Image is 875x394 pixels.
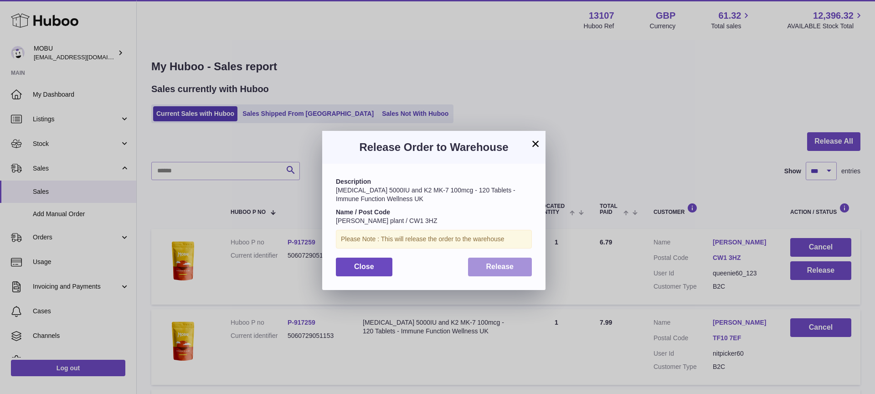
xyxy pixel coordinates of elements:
[336,178,371,185] strong: Description
[336,140,532,155] h3: Release Order to Warehouse
[354,263,374,270] span: Close
[336,217,437,224] span: [PERSON_NAME] plant / CW1 3HZ
[530,138,541,149] button: ×
[336,258,392,276] button: Close
[336,208,390,216] strong: Name / Post Code
[336,230,532,249] div: Please Note : This will release the order to the warehouse
[468,258,532,276] button: Release
[336,187,515,202] span: [MEDICAL_DATA] 5000IU and K2 MK-7 100mcg - 120 Tablets - Immune Function Wellness UK
[486,263,514,270] span: Release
